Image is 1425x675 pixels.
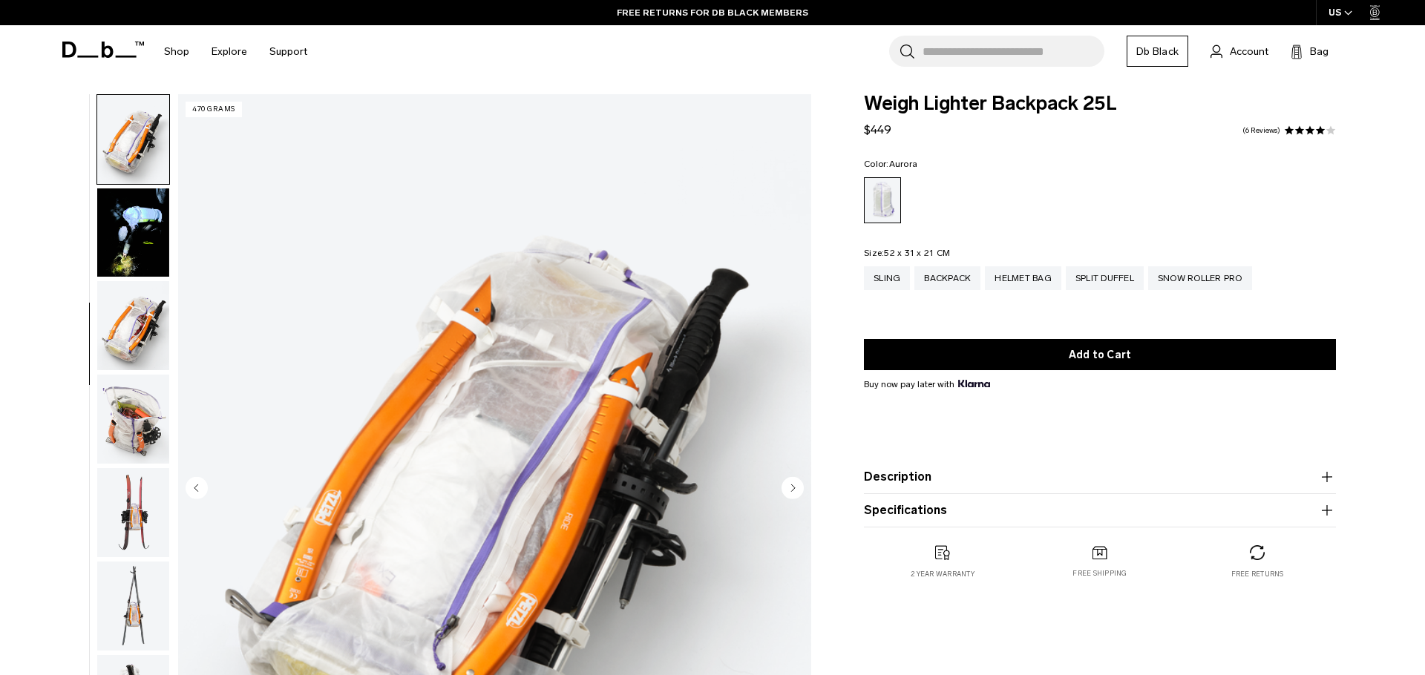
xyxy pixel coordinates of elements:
[864,248,950,257] legend: Size:
[153,25,318,78] nav: Main Navigation
[96,94,170,185] button: Weigh_Lighter_Backpack_25L_5.png
[1231,569,1284,579] p: Free returns
[864,468,1336,486] button: Description
[97,375,169,464] img: Weigh_Lighter_Backpack_25L_7.png
[864,159,917,168] legend: Color:
[958,380,990,387] img: {"height" => 20, "alt" => "Klarna"}
[864,177,901,223] a: Aurora
[1127,36,1188,67] a: Db Black
[1072,568,1127,579] p: Free shipping
[97,468,169,557] img: Weigh_Lighter_Backpack_25L_8.png
[864,378,990,391] span: Buy now pay later with
[269,25,307,78] a: Support
[164,25,189,78] a: Shop
[186,476,208,501] button: Previous slide
[864,94,1336,113] span: Weigh Lighter Backpack 25L
[864,501,1336,519] button: Specifications
[864,122,891,136] span: $449
[97,281,169,370] img: Weigh_Lighter_Backpack_25L_6.png
[864,339,1336,370] button: Add to Cart
[97,188,169,277] img: Weigh Lighter Backpack 25L Aurora
[1066,266,1144,290] a: Split Duffel
[617,6,808,19] a: FREE RETURNS FOR DB BLACK MEMBERS
[1230,44,1268,59] span: Account
[1148,266,1252,290] a: Snow Roller Pro
[782,476,804,501] button: Next slide
[96,188,170,278] button: Weigh Lighter Backpack 25L Aurora
[884,248,950,258] span: 52 x 31 x 21 CM
[97,562,169,651] img: Weigh_Lighter_Backpack_25L_9.png
[96,374,170,464] button: Weigh_Lighter_Backpack_25L_7.png
[97,95,169,184] img: Weigh_Lighter_Backpack_25L_5.png
[911,569,974,579] p: 2 year warranty
[96,561,170,651] button: Weigh_Lighter_Backpack_25L_9.png
[186,102,242,117] p: 470 grams
[96,280,170,371] button: Weigh_Lighter_Backpack_25L_6.png
[985,266,1061,290] a: Helmet Bag
[96,467,170,558] button: Weigh_Lighter_Backpack_25L_8.png
[212,25,247,78] a: Explore
[1242,127,1280,134] a: 6 reviews
[1310,44,1329,59] span: Bag
[864,266,910,290] a: Sling
[914,266,980,290] a: Backpack
[1211,42,1268,60] a: Account
[889,159,918,169] span: Aurora
[1291,42,1329,60] button: Bag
